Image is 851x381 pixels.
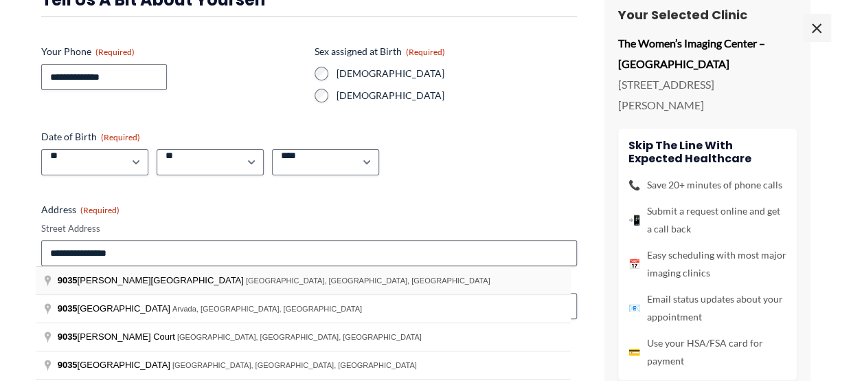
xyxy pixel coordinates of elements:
legend: Sex assigned at Birth [315,45,445,58]
span: Arvada, [GEOGRAPHIC_DATA], [GEOGRAPHIC_DATA] [172,305,362,313]
span: [PERSON_NAME][GEOGRAPHIC_DATA] [58,275,246,285]
span: [GEOGRAPHIC_DATA] [58,360,172,370]
span: 9035 [58,331,78,342]
span: 9035 [58,275,78,285]
span: (Required) [95,47,135,57]
span: [GEOGRAPHIC_DATA], [GEOGRAPHIC_DATA], [GEOGRAPHIC_DATA] [177,333,422,341]
li: Email status updates about your appointment [628,290,786,325]
span: [PERSON_NAME] Court [58,331,177,342]
span: 9035 [58,360,78,370]
legend: Date of Birth [41,130,140,144]
span: (Required) [406,47,445,57]
span: (Required) [101,132,140,142]
li: Use your HSA/FSA card for payment [628,334,786,369]
span: 💳 [628,342,640,360]
span: [GEOGRAPHIC_DATA], [GEOGRAPHIC_DATA], [GEOGRAPHIC_DATA] [172,361,417,369]
span: × [803,14,830,41]
h3: Your Selected Clinic [618,7,797,23]
h4: Skip the line with Expected Healthcare [628,139,786,165]
span: (Required) [80,205,120,215]
span: 📞 [628,175,640,193]
p: The Women’s Imaging Center – [GEOGRAPHIC_DATA] [618,33,797,74]
li: Submit a request online and get a call back [628,202,786,237]
span: 📧 [628,298,640,316]
span: 📲 [628,210,640,228]
span: [GEOGRAPHIC_DATA] [58,303,172,314]
label: Street Address [41,222,577,235]
label: [DEMOGRAPHIC_DATA] [337,89,577,102]
legend: Address [41,203,120,217]
li: Save 20+ minutes of phone calls [628,175,786,193]
p: [STREET_ADDRESS][PERSON_NAME] [618,74,797,115]
span: [GEOGRAPHIC_DATA], [GEOGRAPHIC_DATA], [GEOGRAPHIC_DATA] [246,276,490,285]
label: [DEMOGRAPHIC_DATA] [337,67,577,80]
li: Easy scheduling with most major imaging clinics [628,246,786,281]
span: 9035 [58,303,78,314]
span: 📅 [628,254,640,272]
label: Your Phone [41,45,304,58]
